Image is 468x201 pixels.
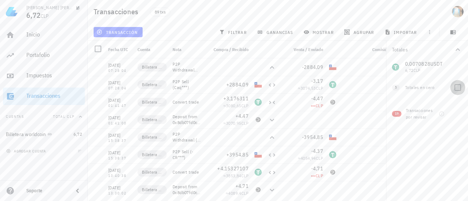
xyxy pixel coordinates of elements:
[329,63,336,71] div: CLP-icon
[3,26,85,44] a: Inicio
[395,85,397,90] span: 5
[214,47,249,52] span: Compra / Recibido
[298,155,323,161] span: ≈
[294,47,323,52] span: Venta / Enviado
[341,27,378,37] button: agrupar
[94,6,141,18] h1: Transacciones
[372,47,389,52] span: Comisión
[392,47,453,52] div: Totales
[217,165,249,172] span: +4,15327107
[329,98,336,106] div: WLD-icon
[108,104,132,108] div: 01:41:47
[98,29,138,35] span: transacción
[41,13,49,19] span: CLP
[142,81,162,88] span: Billetera worldcoin
[108,62,132,69] div: [DATE]
[311,78,323,84] span: -3,17
[108,139,132,143] div: 15:38:37
[53,114,75,119] span: Total CLP
[4,147,49,155] button: agregar cuenta
[241,103,249,108] span: CLP
[395,111,399,117] span: 19
[155,8,166,16] span: 89 txs
[173,131,202,143] div: P2P Withdrawal (-CR***)
[173,79,202,90] div: P2P Sell (Caq***)
[298,85,323,91] span: ≈
[254,151,262,158] div: CLP-icon
[279,41,326,58] div: Venta / Enviado
[8,149,46,154] span: agregar cuenta
[173,47,181,52] span: Nota
[142,169,162,176] span: Billetera worldcoin
[226,120,241,126] span: 3070,95
[235,113,249,119] span: +4,47
[173,99,202,105] div: Convert trade
[26,10,41,20] span: 6,72
[105,41,135,58] div: Fecha UTC
[3,108,85,125] button: CuentasTotal CLP
[108,86,132,90] div: 07:28:04
[173,61,202,73] div: P2P Withdrawal (Caq***)
[108,69,132,73] div: 07:28:04
[339,41,392,58] div: Comisión
[108,114,132,121] div: [DATE]
[205,41,252,58] div: Compra / Recibido
[173,114,202,125] div: Deposit from 0x8db07fd0c9e4b1bfa763a3f64407a23c7f4e0bdf
[26,51,82,58] div: Portafolio
[26,5,73,11] div: [PERSON_NAME] [PERSON_NAME]
[108,156,132,160] div: 15:38:37
[226,173,241,178] span: 3853,84
[223,95,249,102] span: +3,176311
[241,173,249,178] span: CLP
[26,72,82,79] div: Impuestos
[316,155,323,161] span: CLP
[108,121,132,125] div: 01:41:00
[329,169,336,176] div: WLD-icon
[216,27,251,37] button: filtrar
[386,41,468,58] button: Totales
[301,27,338,37] button: mostrar
[94,27,143,37] button: transacción
[235,183,249,189] span: +4,71
[3,125,85,143] a: Billetera worldcoin 6,72
[223,120,249,126] span: ≈
[406,107,437,120] div: Transacciones por revisar
[3,67,85,85] a: Impuestos
[3,47,85,64] a: Portafolio
[3,88,85,105] a: Transacciones
[108,174,132,178] div: 13:40:38
[135,41,170,58] div: Cuenta
[173,169,202,175] div: Convert trade
[302,134,323,140] span: -3954,85
[386,29,417,35] span: importar
[108,167,132,174] div: [DATE]
[142,186,162,193] span: Billetera worldcoin
[142,151,162,158] span: Billetera worldcoin
[226,151,249,158] span: +3954,85
[6,6,18,18] img: LedgiFi
[226,103,241,108] span: 3080,65
[6,131,46,138] div: Billetera worldcoin
[108,192,132,195] div: 13:30:02
[108,184,132,192] div: [DATE]
[73,131,82,137] span: 6,72
[223,173,249,178] span: ≈
[108,79,132,86] div: [DATE]
[452,6,464,18] div: avatar
[329,81,336,88] div: USDT-icon
[311,173,316,178] span: •••
[254,116,262,123] div: WLD-icon
[223,103,249,108] span: ≈
[301,85,316,91] span: 3074,53
[142,134,162,141] span: Billetera worldcoin
[226,81,249,88] span: +2884,09
[26,31,82,38] div: Inicio
[137,47,150,52] span: Cuenta
[258,29,293,35] span: ganancias
[316,173,323,178] span: CLP
[142,116,162,123] span: Billetera worldcoin
[228,190,241,196] span: 4089,4
[142,98,162,106] span: Billetera worldcoin
[108,97,132,104] div: [DATE]
[108,47,128,52] span: Fecha UTC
